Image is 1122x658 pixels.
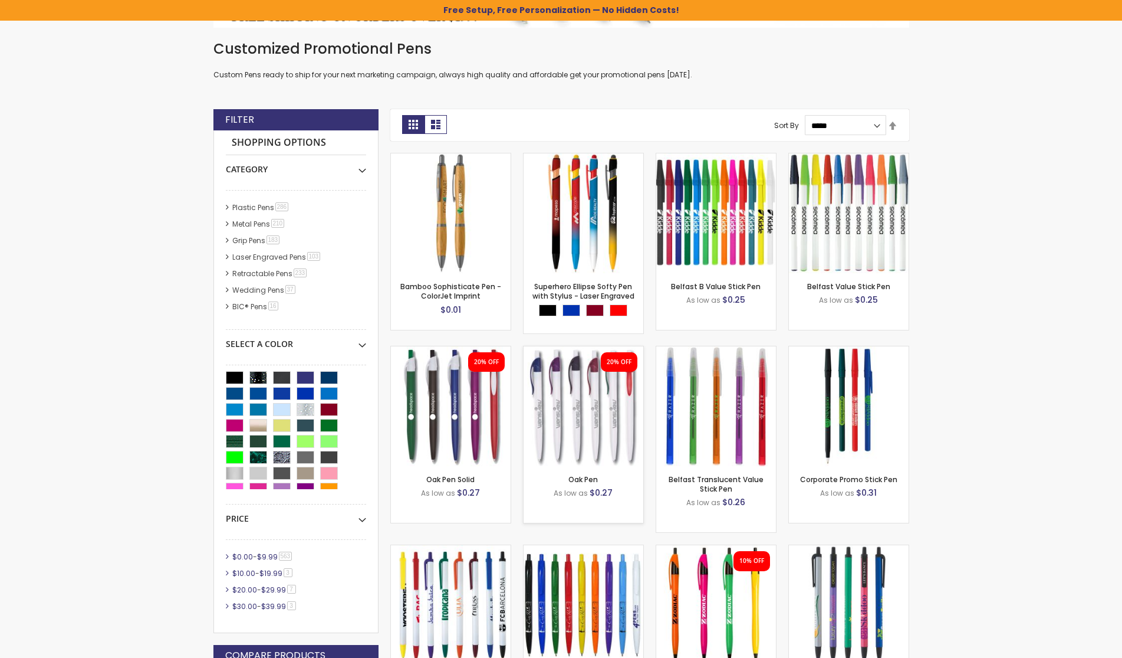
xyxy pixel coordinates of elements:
a: Oak Pen [568,474,598,485]
span: $20.00 [232,585,257,595]
a: Belfast B Value Stick Pen [671,281,761,292]
span: $10.00 [232,568,255,578]
a: Metal Pens210 [229,219,289,229]
a: Bamboo Sophisticate Pen - ColorJet Imprint [400,281,501,301]
h1: Customized Promotional Pens [213,40,909,58]
a: Neon Slimster Pen [656,545,776,555]
span: 7 [287,585,296,594]
a: Superhero Ellipse Softy Pen with Stylus - Laser Engraved [532,281,634,301]
div: 20% OFF [474,358,499,366]
span: 183 [266,235,280,244]
a: $10.00-$19.993 [229,568,297,578]
img: Belfast B Value Stick Pen [656,153,776,273]
a: Corporate Promo Stick Pen [800,474,897,485]
span: $0.31 [856,487,877,499]
span: 210 [271,219,285,228]
a: Oak Pen [524,346,643,356]
a: Contender Pen [391,545,511,555]
a: Bamboo Sophisticate Pen - ColorJet Imprint [391,153,511,163]
span: 103 [307,252,321,261]
strong: Grid [402,115,425,134]
span: $9.99 [257,552,278,562]
span: 563 [279,552,292,561]
a: Metallic Contender Pen [789,545,909,555]
span: $0.00 [232,552,253,562]
div: Red [610,305,627,316]
a: Grip Pens183 [229,235,284,245]
img: Oak Pen [524,346,643,466]
a: $0.00-$9.99563 [229,552,297,562]
div: Burgundy [586,305,604,316]
span: $0.25 [722,294,745,306]
div: Price [226,505,366,525]
strong: Filter [225,113,254,126]
img: Belfast Value Stick Pen [789,153,909,273]
a: Custom Cambria Plastic Retractable Ballpoint Pen - Monochromatic Body Color [524,545,643,555]
span: 16 [268,302,278,310]
div: Blue [562,305,580,316]
label: Sort By [774,120,799,130]
span: $0.25 [855,294,878,306]
span: 286 [275,202,289,211]
div: Custom Pens ready to ship for your next marketing campaign, always high quality and affordable ge... [213,40,909,80]
span: 37 [285,285,295,294]
a: Superhero Ellipse Softy Pen with Stylus - Laser Engraved [524,153,643,163]
img: Corporate Promo Stick Pen [789,346,909,466]
span: $0.26 [722,496,745,508]
span: 233 [294,269,307,277]
span: As low as [554,488,588,498]
span: $39.99 [261,601,286,611]
img: Belfast Translucent Value Stick Pen [656,346,776,466]
a: Oak Pen Solid [391,346,511,356]
span: $30.00 [232,601,257,611]
a: Belfast Translucent Value Stick Pen [669,474,764,494]
img: Superhero Ellipse Softy Pen with Stylus - Laser Engraved [524,153,643,273]
span: As low as [686,295,720,305]
a: Belfast Value Stick Pen [789,153,909,163]
a: BIC® Pens16 [229,302,282,312]
div: 10% OFF [739,557,764,565]
a: Retractable Pens233 [229,269,311,279]
div: Black [539,305,557,316]
span: As low as [421,488,455,498]
a: Laser Engraved Pens103 [229,252,325,262]
img: Oak Pen Solid [391,346,511,466]
div: Select A Color [226,330,366,350]
a: Plastic Pens286 [229,202,293,212]
span: $0.27 [457,487,480,499]
a: $20.00-$29.997 [229,585,300,595]
span: $0.27 [590,487,613,499]
a: Belfast B Value Stick Pen [656,153,776,163]
a: Corporate Promo Stick Pen [789,346,909,356]
a: Wedding Pens37 [229,285,300,295]
span: 3 [284,568,292,577]
span: 3 [287,601,296,610]
span: $29.99 [261,585,286,595]
a: Belfast Value Stick Pen [807,281,890,292]
span: As low as [820,488,854,498]
a: $30.00-$39.993 [229,601,300,611]
a: Belfast Translucent Value Stick Pen [656,346,776,356]
div: Category [226,155,366,175]
img: Bamboo Sophisticate Pen - ColorJet Imprint [391,153,511,273]
span: As low as [686,497,720,508]
a: Oak Pen Solid [426,474,475,485]
div: 20% OFF [607,358,631,366]
span: $0.01 [440,304,461,316]
strong: Shopping Options [226,130,366,156]
span: As low as [819,295,853,305]
span: $19.99 [259,568,282,578]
